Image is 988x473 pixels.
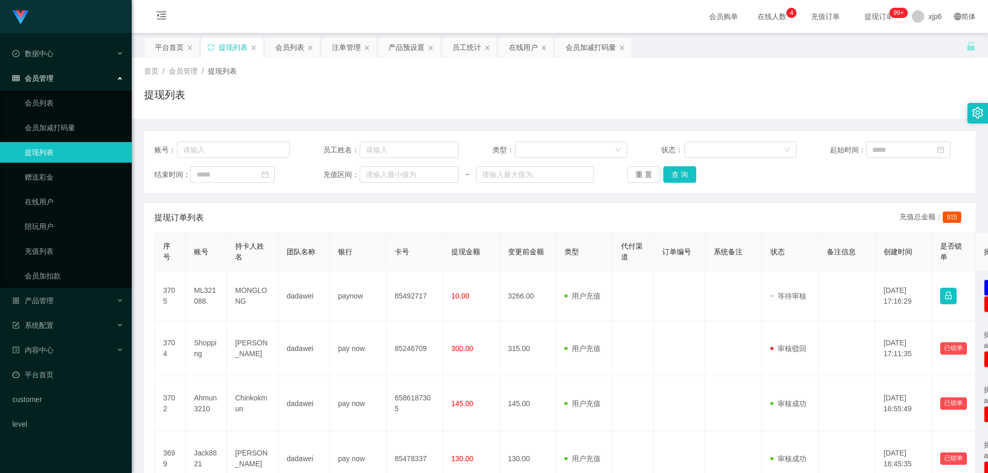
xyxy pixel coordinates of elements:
[12,321,54,329] span: 系统配置
[360,142,458,158] input: 请输入
[287,248,315,256] span: 团队名称
[261,171,269,178] i: 图标: calendar
[12,297,20,304] i: 图标: appstore-o
[12,50,20,57] i: 图标: check-circle-o
[564,248,579,256] span: 类型
[940,242,962,261] span: 是否锁单
[227,321,278,376] td: [PERSON_NAME]
[12,389,123,410] a: customer
[451,292,469,300] span: 10.00
[875,271,932,321] td: [DATE] 17:16:29
[25,216,123,237] a: 陪玩用户
[541,45,547,51] i: 图标: close
[275,38,304,57] div: 会员列表
[25,266,123,286] a: 会员加扣款
[428,45,434,51] i: 图标: close
[25,191,123,212] a: 在线用户
[12,75,20,82] i: 图标: table
[621,242,643,261] span: 代付渠道
[155,271,186,321] td: 3705
[476,166,593,183] input: 请输入最大值为
[484,45,490,51] i: 图标: close
[12,322,20,329] i: 图标: form
[770,454,806,463] span: 审核成功
[12,74,54,82] span: 会员管理
[144,67,158,75] span: 首页
[12,49,54,58] span: 数据中心
[386,376,443,431] td: 6586187305
[186,376,227,431] td: Ahmun3210
[564,344,601,353] span: 用户充值
[208,67,237,75] span: 提现列表
[662,248,691,256] span: 订单编号
[943,212,961,223] span: 915
[186,321,227,376] td: Shopping
[12,364,123,385] a: 图标: dashboard平台首页
[12,414,123,434] a: level
[940,397,967,410] button: 已锁单
[251,45,257,51] i: 图标: close
[330,271,386,321] td: paynow
[770,344,806,353] span: 审核驳回
[144,1,179,33] i: 图标: menu-fold
[875,376,932,431] td: [DATE] 16:55:49
[177,142,290,158] input: 请输入
[155,376,186,431] td: 3702
[790,8,793,18] p: 4
[615,147,621,154] i: 图标: down
[169,67,198,75] span: 会员管理
[163,67,165,75] span: /
[330,376,386,431] td: pay now
[564,292,601,300] span: 用户充值
[663,166,696,183] button: 查 询
[492,145,516,155] span: 类型：
[884,248,912,256] span: 创建时间
[859,13,898,20] span: 提现订单
[627,166,660,183] button: 重 置
[661,145,684,155] span: 状态：
[389,38,425,57] div: 产品预设置
[154,145,177,155] span: 账号：
[452,38,481,57] div: 员工统计
[207,44,215,51] i: 图标: sync
[619,45,625,51] i: 图标: close
[937,146,944,153] i: 图标: calendar
[714,248,743,256] span: 系统备注
[564,454,601,463] span: 用户充值
[330,321,386,376] td: pay now
[786,8,797,18] sup: 4
[770,399,806,408] span: 审核成功
[144,87,185,102] h1: 提现列表
[323,169,359,180] span: 充值区间：
[332,38,361,57] div: 注单管理
[395,248,409,256] span: 卡号
[500,271,556,321] td: 3266.00
[566,38,616,57] div: 会员加减打码量
[500,321,556,376] td: 315.00
[25,93,123,113] a: 会员列表
[386,271,443,321] td: 85492717
[323,145,359,155] span: 员工姓名：
[227,376,278,431] td: Chinkokmun
[830,145,866,155] span: 起始时间：
[564,399,601,408] span: 用户充值
[12,346,20,354] i: 图标: profile
[154,212,204,224] span: 提现订单列表
[940,452,967,465] button: 已锁单
[25,167,123,187] a: 赠送彩金
[25,142,123,163] a: 提现列表
[154,169,190,180] span: 结束时间：
[25,117,123,138] a: 会员加减打码量
[155,321,186,376] td: 3704
[451,248,480,256] span: 提现金额
[508,248,544,256] span: 变更前金额
[889,8,908,18] sup: 227
[451,399,473,408] span: 145.00
[278,376,330,431] td: dadawei
[966,42,976,51] i: 图标: unlock
[806,13,845,20] span: 充值订单
[972,107,983,118] i: 图标: setting
[458,169,476,180] span: ~
[12,296,54,305] span: 产品管理
[940,342,967,355] button: 已锁单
